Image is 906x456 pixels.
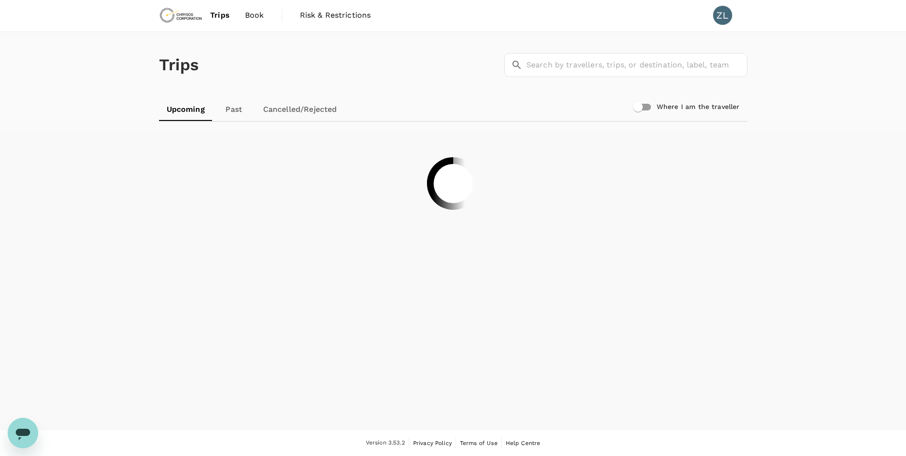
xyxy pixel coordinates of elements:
a: Upcoming [159,98,213,121]
a: Help Centre [506,438,541,448]
h6: Where I am the traveller [657,102,740,112]
span: Privacy Policy [413,440,452,446]
span: Trips [210,10,230,21]
span: Terms of Use [460,440,498,446]
a: Terms of Use [460,438,498,448]
a: Privacy Policy [413,438,452,448]
span: Version 3.53.2 [366,438,405,448]
a: Past [213,98,256,121]
span: Risk & Restrictions [300,10,371,21]
div: ZL [713,6,732,25]
h1: Trips [159,32,199,98]
iframe: Button to launch messaging window [8,418,38,448]
a: Cancelled/Rejected [256,98,345,121]
span: Book [245,10,264,21]
img: Chrysos Corporation [159,5,203,26]
span: Help Centre [506,440,541,446]
input: Search by travellers, trips, or destination, label, team [526,53,747,77]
